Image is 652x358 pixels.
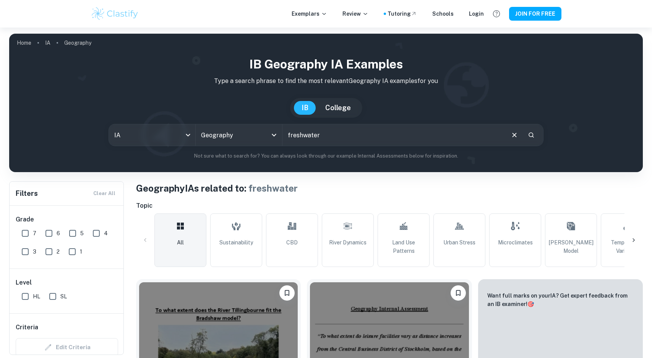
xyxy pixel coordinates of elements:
img: profile cover [9,34,643,172]
button: Help and Feedback [490,7,503,20]
h6: Level [16,278,118,287]
button: Please log in to bookmark exemplars [451,285,466,301]
span: All [177,238,184,247]
span: HL [33,292,40,301]
img: Clastify logo [91,6,139,21]
button: Search [525,129,538,142]
input: E.g. pattern of land use, landscapes, urban sprawl... [282,124,504,146]
div: Criteria filters are unavailable when searching by topic [16,338,118,356]
h1: IB Geography IA examples [15,55,637,73]
a: Schools [432,10,454,18]
a: Home [17,37,31,48]
span: 6 [57,229,60,238]
span: 3 [33,247,36,256]
h6: Topic [136,201,643,210]
button: College [318,101,358,115]
span: 5 [80,229,84,238]
a: IA [45,37,50,48]
span: SL [60,292,67,301]
div: IA [109,124,195,146]
span: 7 [33,229,36,238]
span: Land Use Patterns [381,238,426,255]
button: Clear [507,128,522,142]
button: Open [269,130,279,140]
button: JOIN FOR FREE [509,7,561,21]
h6: Grade [16,215,118,224]
p: Review [342,10,368,18]
button: IB [294,101,316,115]
span: freshwater [248,183,298,194]
span: Microclimates [498,238,533,247]
span: 1 [80,247,82,256]
h6: Criteria [16,323,38,332]
span: 🎯 [527,301,534,307]
p: Exemplars [292,10,327,18]
p: Type a search phrase to find the most relevant Geography IA examples for you [15,76,637,86]
p: Want full marks on your IA ? Get expert feedback from an IB examiner! [487,291,634,308]
span: 2 [57,247,60,256]
h1: Geography IAs related to: [136,181,643,195]
span: River Dynamics [329,238,367,247]
button: Please log in to bookmark exemplars [279,285,295,301]
span: CBD [286,238,298,247]
a: Login [469,10,484,18]
span: [PERSON_NAME] Model [548,238,594,255]
p: Not sure what to search for? You can always look through our example Internal Assessments below f... [15,152,637,160]
p: Geography [64,39,91,47]
span: 4 [104,229,108,238]
span: Urban Stress [443,238,475,247]
h6: Filters [16,188,38,199]
a: Tutoring [388,10,417,18]
span: Temperature Variation [604,238,649,255]
span: Sustainability [219,238,253,247]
